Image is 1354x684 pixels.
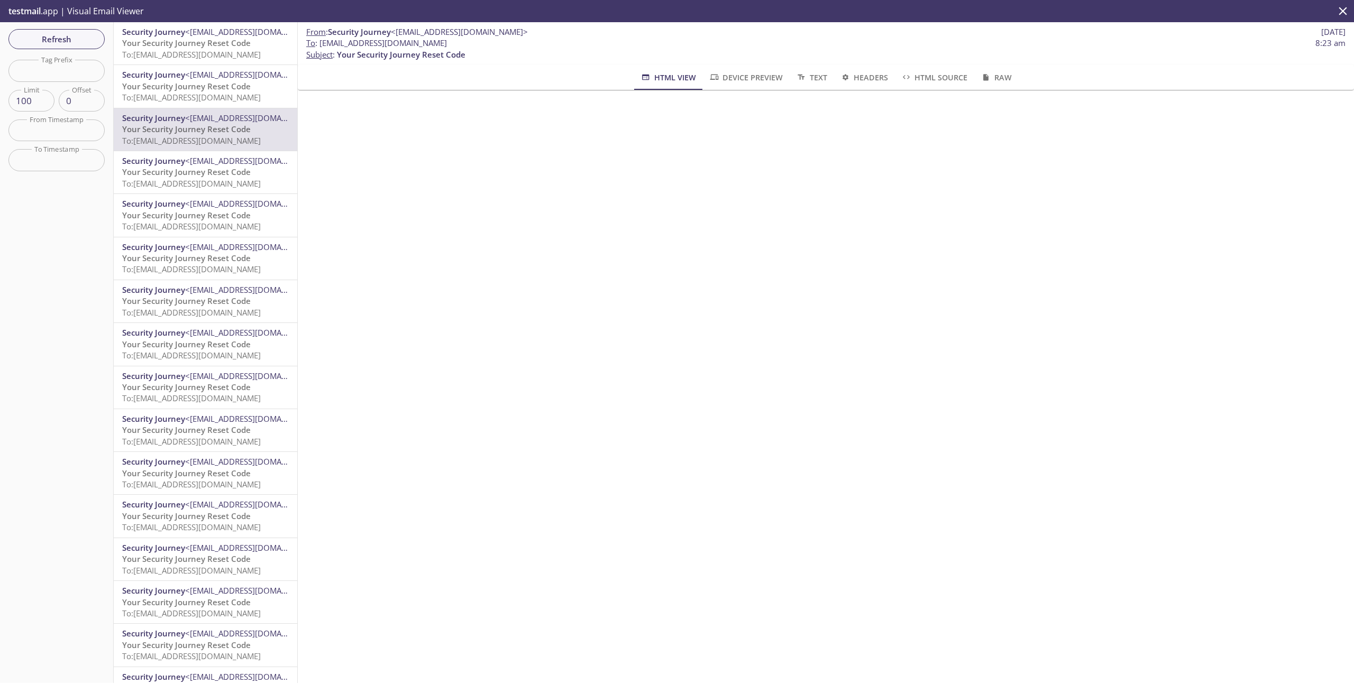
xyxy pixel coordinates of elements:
[840,71,888,84] span: Headers
[122,124,251,134] span: Your Security Journey Reset Code
[122,371,185,381] span: Security Journey
[185,155,322,166] span: <[EMAIL_ADDRESS][DOMAIN_NAME]>
[122,597,251,607] span: Your Security Journey Reset Code
[122,468,251,478] span: Your Security Journey Reset Code
[122,651,261,661] span: To: [EMAIL_ADDRESS][DOMAIN_NAME]
[114,624,297,666] div: Security Journey<[EMAIL_ADDRESS][DOMAIN_NAME]>Your Security Journey Reset CodeTo:[EMAIL_ADDRESS][...
[1315,38,1346,49] span: 8:23 am
[114,65,297,107] div: Security Journey<[EMAIL_ADDRESS][DOMAIN_NAME]>Your Security Journey Reset CodeTo:[EMAIL_ADDRESS][...
[795,71,827,84] span: Text
[122,81,251,91] span: Your Security Journey Reset Code
[306,49,333,60] span: Subject
[114,538,297,580] div: Security Journey<[EMAIL_ADDRESS][DOMAIN_NAME]>Your Security Journey Reset CodeTo:[EMAIL_ADDRESS][...
[122,113,185,123] span: Security Journey
[122,339,251,349] span: Your Security Journey Reset Code
[122,135,261,146] span: To: [EMAIL_ADDRESS][DOMAIN_NAME]
[122,327,185,338] span: Security Journey
[1321,26,1346,38] span: [DATE]
[122,608,261,618] span: To: [EMAIL_ADDRESS][DOMAIN_NAME]
[306,38,315,48] span: To
[306,26,326,37] span: From
[122,413,185,424] span: Security Journey
[185,198,322,209] span: <[EMAIL_ADDRESS][DOMAIN_NAME]>
[122,499,185,510] span: Security Journey
[122,393,261,403] span: To: [EMAIL_ADDRESS][DOMAIN_NAME]
[185,69,322,80] span: <[EMAIL_ADDRESS][DOMAIN_NAME]>
[122,511,251,521] span: Your Security Journey Reset Code
[185,284,322,295] span: <[EMAIL_ADDRESS][DOMAIN_NAME]>
[122,221,261,232] span: To: [EMAIL_ADDRESS][DOMAIN_NAME]
[8,29,105,49] button: Refresh
[185,113,322,123] span: <[EMAIL_ADDRESS][DOMAIN_NAME]>
[122,479,261,489] span: To: [EMAIL_ADDRESS][DOMAIN_NAME]
[122,155,185,166] span: Security Journey
[185,413,322,424] span: <[EMAIL_ADDRESS][DOMAIN_NAME]>
[122,424,251,435] span: Your Security Journey Reset Code
[122,264,261,274] span: To: [EMAIL_ADDRESS][DOMAIN_NAME]
[122,198,185,209] span: Security Journey
[114,581,297,623] div: Security Journey<[EMAIL_ADDRESS][DOMAIN_NAME]>Your Security Journey Reset CodeTo:[EMAIL_ADDRESS][...
[185,628,322,639] span: <[EMAIL_ADDRESS][DOMAIN_NAME]>
[185,499,322,510] span: <[EMAIL_ADDRESS][DOMAIN_NAME]>
[122,307,261,318] span: To: [EMAIL_ADDRESS][DOMAIN_NAME]
[122,553,251,564] span: Your Security Journey Reset Code
[185,242,322,252] span: <[EMAIL_ADDRESS][DOMAIN_NAME]>
[122,92,261,103] span: To: [EMAIL_ADDRESS][DOMAIN_NAME]
[122,38,251,48] span: Your Security Journey Reset Code
[306,38,447,49] span: : [EMAIL_ADDRESS][DOMAIN_NAME]
[122,253,251,263] span: Your Security Journey Reset Code
[640,71,696,84] span: HTML View
[328,26,391,37] span: Security Journey
[17,32,96,46] span: Refresh
[122,640,251,650] span: Your Security Journey Reset Code
[114,452,297,494] div: Security Journey<[EMAIL_ADDRESS][DOMAIN_NAME]>Your Security Journey Reset CodeTo:[EMAIL_ADDRESS][...
[901,71,967,84] span: HTML Source
[114,108,297,151] div: Security Journey<[EMAIL_ADDRESS][DOMAIN_NAME]>Your Security Journey Reset CodeTo:[EMAIL_ADDRESS][...
[337,49,465,60] span: Your Security Journey Reset Code
[122,295,251,306] span: Your Security Journey Reset Code
[185,542,322,553] span: <[EMAIL_ADDRESS][DOMAIN_NAME]>
[122,671,185,682] span: Security Journey
[122,210,251,220] span: Your Security Journey Reset Code
[122,284,185,295] span: Security Journey
[122,585,185,596] span: Security Journey
[122,436,261,447] span: To: [EMAIL_ADDRESS][DOMAIN_NAME]
[8,5,41,17] span: testmail
[122,167,251,177] span: Your Security Journey Reset Code
[122,565,261,576] span: To: [EMAIL_ADDRESS][DOMAIN_NAME]
[114,22,297,64] div: Security Journey<[EMAIL_ADDRESS][DOMAIN_NAME]>Your Security Journey Reset CodeTo:[EMAIL_ADDRESS][...
[391,26,528,37] span: <[EMAIL_ADDRESS][DOMAIN_NAME]>
[122,350,261,361] span: To: [EMAIL_ADDRESS][DOMAIN_NAME]
[185,327,322,338] span: <[EMAIL_ADDRESS][DOMAIN_NAME]>
[122,178,261,189] span: To: [EMAIL_ADDRESS][DOMAIN_NAME]
[122,628,185,639] span: Security Journey
[122,242,185,252] span: Security Journey
[306,38,1346,60] p: :
[185,26,322,37] span: <[EMAIL_ADDRESS][DOMAIN_NAME]>
[185,371,322,381] span: <[EMAIL_ADDRESS][DOMAIN_NAME]>
[122,49,261,60] span: To: [EMAIL_ADDRESS][DOMAIN_NAME]
[122,382,251,392] span: Your Security Journey Reset Code
[114,323,297,365] div: Security Journey<[EMAIL_ADDRESS][DOMAIN_NAME]>Your Security Journey Reset CodeTo:[EMAIL_ADDRESS][...
[709,71,783,84] span: Device Preview
[185,585,322,596] span: <[EMAIL_ADDRESS][DOMAIN_NAME]>
[114,280,297,322] div: Security Journey<[EMAIL_ADDRESS][DOMAIN_NAME]>Your Security Journey Reset CodeTo:[EMAIL_ADDRESS][...
[185,671,322,682] span: <[EMAIL_ADDRESS][DOMAIN_NAME]>
[122,522,261,532] span: To: [EMAIL_ADDRESS][DOMAIN_NAME]
[114,409,297,451] div: Security Journey<[EMAIL_ADDRESS][DOMAIN_NAME]>Your Security Journey Reset CodeTo:[EMAIL_ADDRESS][...
[122,456,185,467] span: Security Journey
[114,194,297,236] div: Security Journey<[EMAIL_ADDRESS][DOMAIN_NAME]>Your Security Journey Reset CodeTo:[EMAIL_ADDRESS][...
[114,237,297,280] div: Security Journey<[EMAIL_ADDRESS][DOMAIN_NAME]>Your Security Journey Reset CodeTo:[EMAIL_ADDRESS][...
[980,71,1011,84] span: Raw
[114,495,297,537] div: Security Journey<[EMAIL_ADDRESS][DOMAIN_NAME]>Your Security Journey Reset CodeTo:[EMAIL_ADDRESS][...
[185,456,322,467] span: <[EMAIL_ADDRESS][DOMAIN_NAME]>
[122,69,185,80] span: Security Journey
[306,26,528,38] span: :
[122,26,185,37] span: Security Journey
[122,542,185,553] span: Security Journey
[114,151,297,193] div: Security Journey<[EMAIL_ADDRESS][DOMAIN_NAME]>Your Security Journey Reset CodeTo:[EMAIL_ADDRESS][...
[114,366,297,409] div: Security Journey<[EMAIL_ADDRESS][DOMAIN_NAME]>Your Security Journey Reset CodeTo:[EMAIL_ADDRESS][...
